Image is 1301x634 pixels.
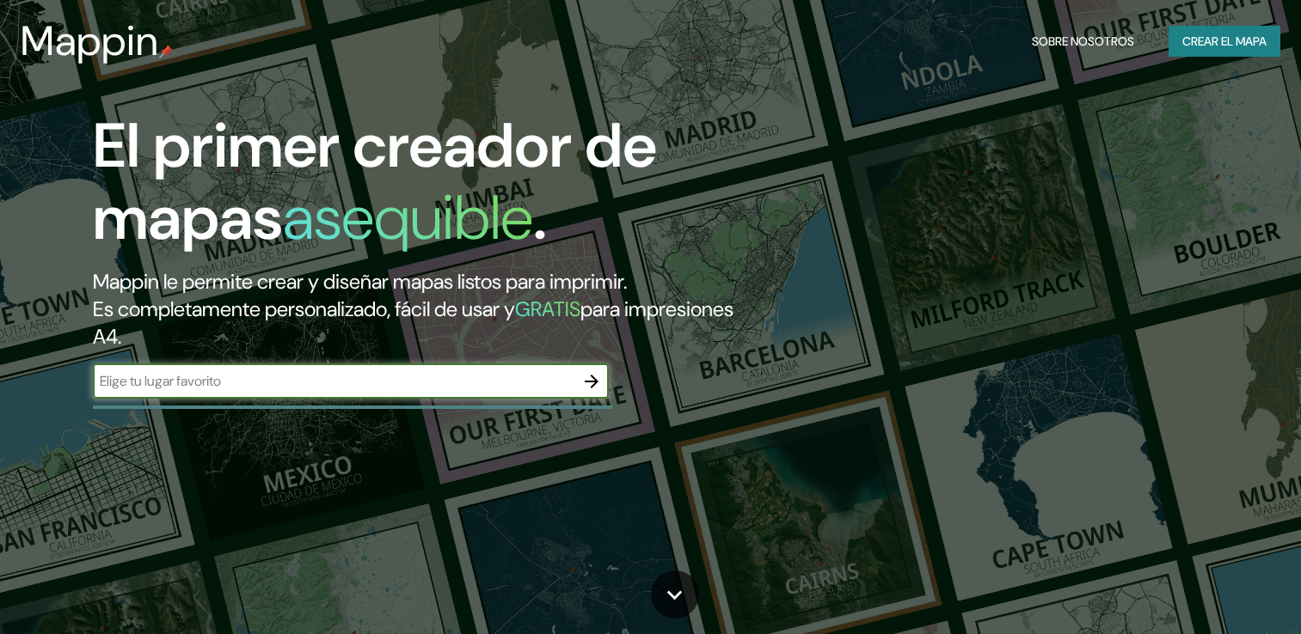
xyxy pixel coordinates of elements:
[1032,31,1134,52] font: Sobre nosotros
[21,17,159,65] h3: Mappin
[93,268,744,351] h2: Mappin le permite crear y diseñar mapas listos para imprimir. Es completamente personalizado, fác...
[1025,26,1141,58] button: Sobre nosotros
[1148,567,1282,615] iframe: Help widget launcher
[1182,31,1267,52] font: Crear el mapa
[283,178,533,258] h1: asequible
[515,296,580,322] h5: GRATIS
[1169,26,1280,58] button: Crear el mapa
[159,45,173,58] img: mappin-pin
[93,371,574,391] input: Elige tu lugar favorito
[93,110,744,268] h1: El primer creador de mapas .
